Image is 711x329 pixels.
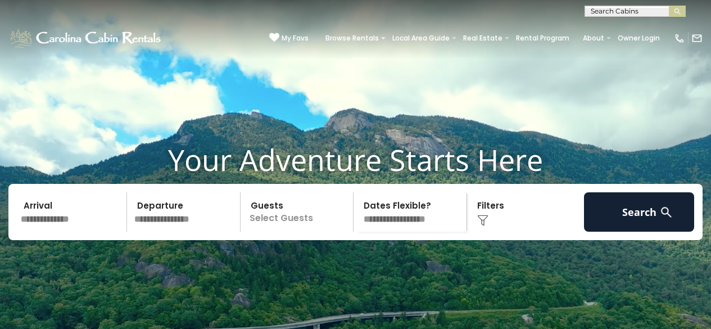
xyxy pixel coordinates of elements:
a: My Favs [269,33,309,44]
a: About [577,30,610,46]
h1: Your Adventure Starts Here [8,142,703,177]
button: Search [584,192,694,232]
a: Local Area Guide [387,30,455,46]
img: phone-regular-white.png [674,33,685,44]
a: Owner Login [612,30,665,46]
a: Rental Program [510,30,575,46]
span: My Favs [282,33,309,43]
img: filter--v1.png [477,215,488,226]
img: mail-regular-white.png [691,33,703,44]
a: Browse Rentals [320,30,384,46]
a: Real Estate [458,30,508,46]
img: search-regular-white.png [659,205,673,219]
img: White-1-1-2.png [8,27,164,49]
p: Select Guests [244,192,354,232]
